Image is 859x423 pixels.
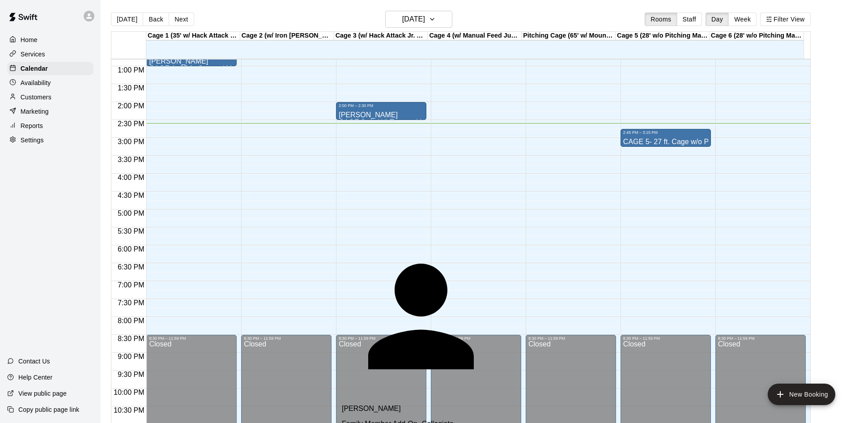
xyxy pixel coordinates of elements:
div: 2:45 PM – 3:15 PM: CAGE 5- 27 ft. Cage w/o Pitching Machine (1) [621,129,711,147]
span: 6:00 PM [115,245,147,253]
button: Staff [677,13,702,26]
div: David Baldwin [342,237,553,397]
span: 6:30 PM [115,263,147,271]
p: [PERSON_NAME] [342,405,553,413]
span: 7:00 PM [115,281,147,289]
div: 8:30 PM – 11:59 PM [718,336,803,341]
button: Filter View [760,13,810,26]
span: 3:00 PM [115,138,147,145]
p: Help Center [18,373,52,382]
p: Settings [21,136,44,145]
button: add [768,384,835,405]
span: 9:30 PM [115,371,147,378]
div: 8:30 PM – 11:59 PM [244,336,329,341]
h6: [DATE] [402,13,425,26]
button: Day [706,13,729,26]
div: 8:30 PM – 11:59 PM [528,336,613,341]
div: 2:45 PM – 3:15 PM [623,130,708,135]
p: Marketing [21,107,49,116]
p: Services [21,50,45,59]
div: Cage 3 (w/ Hack Attack Jr. Auto Feeder and HitTrax) [334,32,428,40]
button: [DATE] [111,13,143,26]
span: 1:00 PM [115,66,147,74]
div: 8:30 PM – 11:59 PM [149,336,234,341]
span: 2:00 PM [115,102,147,110]
div: Cage 6 (28' w/o Pitching Machine) [710,32,804,40]
div: Cage 5 (28' w/o Pitching Machine) [616,32,710,40]
div: 2:00 PM – 2:30 PM: CAGE 3- (w/ HitTrax and Hack Attack pitching Machine)- BASEBALL [336,102,426,120]
span: 7:30 PM [115,299,147,307]
div: 8:30 PM – 11:59 PM [623,336,708,341]
button: Week [728,13,757,26]
span: 10:00 PM [111,389,146,396]
span: 4:30 PM [115,192,147,199]
p: Contact Us [18,357,50,366]
span: 3:30 PM [115,156,147,163]
div: Cage 4 (w/ Manual Feed Jugs Machine - Softball) [428,32,522,40]
div: Cage 2 (w/ Iron [PERSON_NAME] Auto Feeder - Fastpitch Softball) [240,32,334,40]
button: Back [143,13,169,26]
p: Availability [21,78,51,87]
span: 10:30 PM [111,406,146,414]
button: Rooms [645,13,677,26]
p: Home [21,35,38,44]
p: Reports [21,121,43,130]
span: CAGE 3- (w/ HitTrax and Hack Attack pitching Machine)- BASEBALL [339,118,557,126]
span: 5:30 PM [115,227,147,235]
span: 9:00 PM [115,353,147,360]
span: 1:30 PM [115,84,147,92]
span: 5:00 PM [115,209,147,217]
span: 8:00 PM [115,317,147,325]
button: Next [169,13,194,26]
p: Calendar [21,64,48,73]
span: 8:30 PM [115,335,147,342]
div: Cage 1 (35' w/ Hack Attack Manual Feed) [146,32,240,40]
span: CAGE 1- 35 ft. Cage w/ Manual Feed Hack Attack- Baseball [149,64,339,72]
span: 4:00 PM [115,174,147,181]
p: Copy public page link [18,405,79,414]
p: Customers [21,93,51,102]
div: Pitching Cage (65' w/ Mound or Pitching Mat) [522,32,616,40]
span: 2:30 PM [115,120,147,128]
p: View public page [18,389,67,398]
div: 2:00 PM – 2:30 PM [339,103,424,108]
